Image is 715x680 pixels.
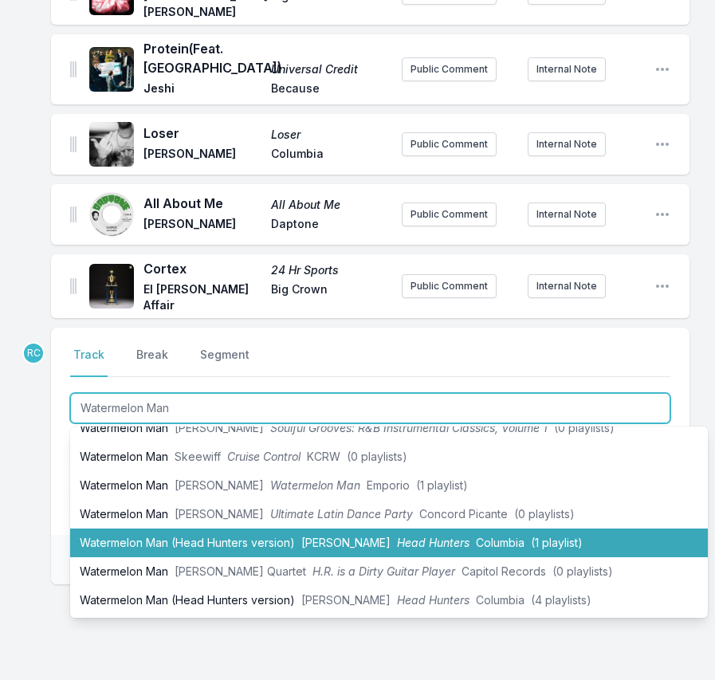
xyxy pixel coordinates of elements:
span: [PERSON_NAME] [301,593,391,607]
button: Internal Note [528,274,606,298]
button: Internal Note [528,57,606,81]
span: (0 playlists) [554,421,615,434]
img: Drag Handle [70,61,77,77]
span: Concord Picante [419,507,508,521]
span: Ultimate Latin Dance Party [270,507,413,521]
li: Watermelon Man (Head Hunters version) [70,586,708,615]
li: Watermelon Man [70,471,708,500]
span: All About Me [143,194,261,213]
span: [PERSON_NAME] [175,507,264,521]
span: (1 playlist) [531,536,583,549]
span: Columbia [476,593,524,607]
li: Watermelon Man [70,500,708,529]
span: Big Crown [271,281,389,313]
span: Watermelon Man [270,478,360,492]
span: Universal Credit [271,61,389,77]
input: Track Title [70,393,670,423]
span: Jeshi [143,81,261,100]
li: Watermelon Man (Head Hunters version) [70,529,708,557]
button: Break [133,347,171,377]
button: Open playlist item options [654,278,670,294]
span: KCRW [307,450,340,463]
span: (0 playlists) [514,507,575,521]
button: Public Comment [402,202,497,226]
span: Emporio [367,478,410,492]
button: Internal Note [528,132,606,156]
span: (0 playlists) [552,564,613,578]
span: (4 playlists) [531,593,591,607]
span: Loser [143,124,261,143]
span: (1 playlist) [416,478,468,492]
span: [PERSON_NAME] [143,216,261,235]
img: Drag Handle [70,278,77,294]
button: Public Comment [402,132,497,156]
span: Columbia [271,146,389,165]
span: Head Hunters [397,536,469,549]
span: Because [271,81,389,100]
img: 24 Hr Sports [89,264,134,309]
img: Drag Handle [70,206,77,222]
img: Drag Handle [70,136,77,152]
li: Watermelon Man [70,557,708,586]
button: Segment [197,347,253,377]
button: Internal Note [528,202,606,226]
span: [PERSON_NAME] [301,536,391,549]
li: Watermelon Man [70,615,708,659]
p: Rocio Contreras [22,342,45,364]
span: Protein (Feat. [GEOGRAPHIC_DATA]) [143,39,261,77]
span: Columbia [476,536,524,549]
span: [PERSON_NAME] [175,421,264,434]
span: Daptone [271,216,389,235]
img: Loser [89,122,134,167]
span: Cortex [143,259,261,278]
span: [PERSON_NAME] [175,478,264,492]
span: 24 Hr Sports [271,262,389,278]
span: Loser [271,127,389,143]
button: Track [70,347,108,377]
span: Soulful Grooves: R&B Instrumental Classics, Volume 1 [270,421,548,434]
span: El [PERSON_NAME] Affair [143,281,261,313]
button: Open playlist item options [654,206,670,222]
button: Open playlist item options [654,136,670,152]
button: Public Comment [402,274,497,298]
span: Skeewiff [175,450,221,463]
span: All About Me [271,197,389,213]
span: Cruise Control [227,450,301,463]
img: All About Me [89,192,134,237]
li: Watermelon Man [70,442,708,471]
span: Head Hunters [397,593,469,607]
span: [PERSON_NAME] Quartet [175,564,306,578]
img: Universal Credit [89,47,134,92]
span: Capitol Records [462,564,546,578]
span: H.R. is a Dirty Guitar Player [312,564,455,578]
span: (0 playlists) [347,450,407,463]
span: [PERSON_NAME] [143,146,261,165]
li: Watermelon Man [70,414,708,442]
button: Public Comment [402,57,497,81]
button: Open playlist item options [654,61,670,77]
